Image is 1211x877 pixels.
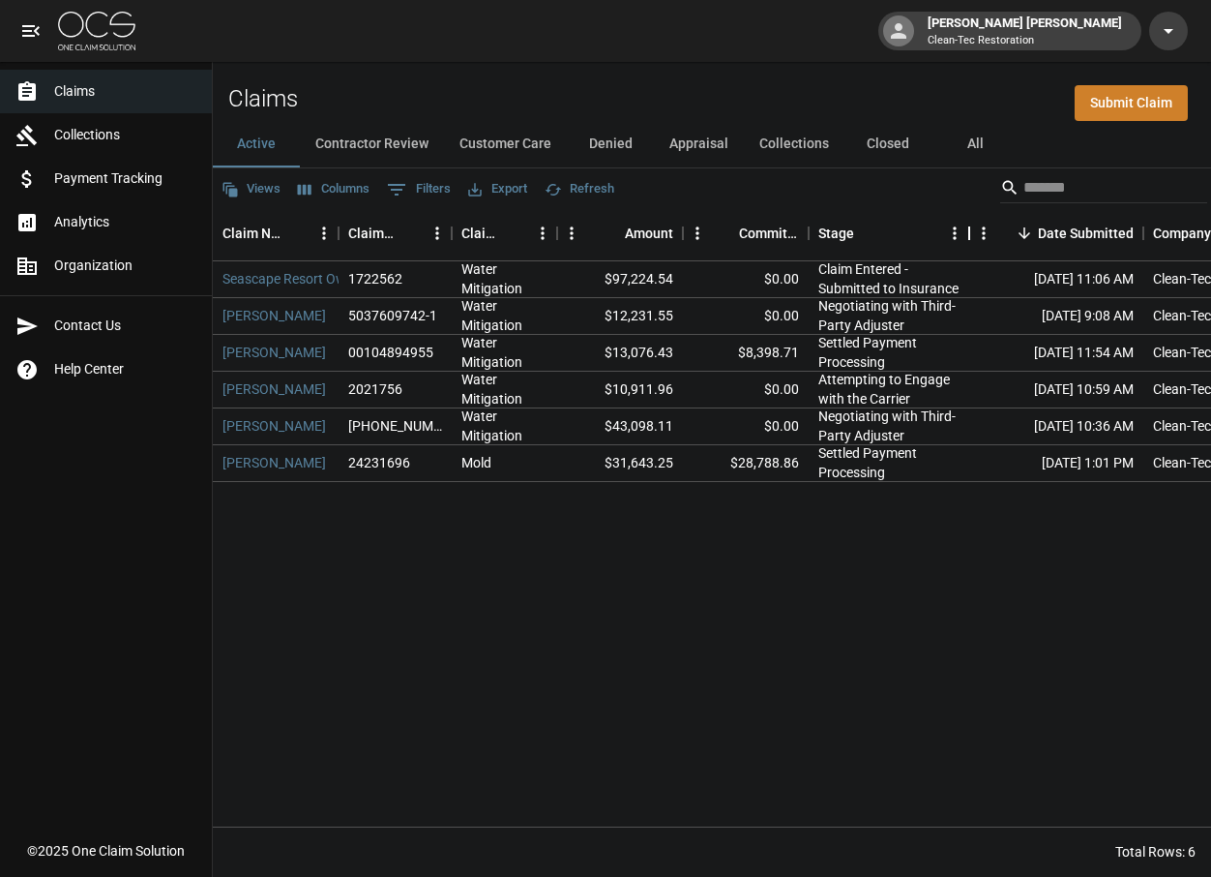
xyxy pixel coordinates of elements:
[540,174,619,204] button: Refresh
[54,168,196,189] span: Payment Tracking
[222,379,326,399] a: [PERSON_NAME]
[348,379,402,399] div: 2021756
[222,453,326,472] a: [PERSON_NAME]
[348,306,437,325] div: 5037609742-1
[683,206,809,260] div: Committed Amount
[969,219,998,248] button: Menu
[809,206,969,260] div: Stage
[567,121,654,167] button: Denied
[683,408,809,445] div: $0.00
[683,335,809,372] div: $8,398.71
[940,219,969,248] button: Menu
[1038,206,1134,260] div: Date Submitted
[969,335,1143,372] div: [DATE] 11:54 AM
[844,121,931,167] button: Closed
[683,298,809,335] div: $0.00
[931,121,1019,167] button: All
[54,125,196,145] span: Collections
[348,206,396,260] div: Claim Number
[348,416,442,436] div: 1006-18-2882
[818,370,960,408] div: Attempting to Engage with the Carrier
[528,219,557,248] button: Menu
[461,333,547,372] div: Water Mitigation
[461,407,547,445] div: Water Mitigation
[54,212,196,232] span: Analytics
[54,316,196,336] span: Contact Us
[293,174,374,204] button: Select columns
[598,220,625,247] button: Sort
[423,219,452,248] button: Menu
[461,296,547,335] div: Water Mitigation
[854,220,881,247] button: Sort
[1075,85,1188,121] a: Submit Claim
[920,14,1130,48] div: [PERSON_NAME] [PERSON_NAME]
[300,121,444,167] button: Contractor Review
[222,343,326,362] a: [PERSON_NAME]
[557,335,683,372] div: $13,076.43
[222,416,326,436] a: [PERSON_NAME]
[1011,220,1038,247] button: Sort
[818,407,960,445] div: Negotiating with Third-Party Adjuster
[557,445,683,482] div: $31,643.25
[282,220,310,247] button: Sort
[712,220,739,247] button: Sort
[683,261,809,298] div: $0.00
[213,121,300,167] button: Active
[348,453,410,472] div: 24231696
[12,12,50,50] button: open drawer
[969,445,1143,482] div: [DATE] 1:01 PM
[969,206,1143,260] div: Date Submitted
[348,269,402,288] div: 1722562
[969,372,1143,408] div: [DATE] 10:59 AM
[557,219,586,248] button: Menu
[818,296,960,335] div: Negotiating with Third-Party Adjuster
[461,370,547,408] div: Water Mitigation
[348,343,433,362] div: 00104894955
[818,443,960,482] div: Settled Payment Processing
[969,408,1143,445] div: [DATE] 10:36 AM
[654,121,744,167] button: Appraisal
[683,219,712,248] button: Menu
[744,121,844,167] button: Collections
[228,85,298,113] h2: Claims
[928,33,1122,49] p: Clean-Tec Restoration
[222,306,326,325] a: [PERSON_NAME]
[625,206,673,260] div: Amount
[452,206,557,260] div: Claim Type
[557,298,683,335] div: $12,231.55
[213,206,339,260] div: Claim Name
[58,12,135,50] img: ocs-logo-white-transparent.png
[396,220,423,247] button: Sort
[818,259,960,298] div: Claim Entered - Submitted to Insurance
[969,261,1143,298] div: [DATE] 11:06 AM
[222,206,282,260] div: Claim Name
[557,372,683,408] div: $10,911.96
[27,841,185,861] div: © 2025 One Claim Solution
[382,174,456,205] button: Show filters
[217,174,285,204] button: Views
[461,206,501,260] div: Claim Type
[739,206,799,260] div: Committed Amount
[54,81,196,102] span: Claims
[557,408,683,445] div: $43,098.11
[54,256,196,276] span: Organization
[54,359,196,379] span: Help Center
[683,372,809,408] div: $0.00
[1000,172,1207,207] div: Search
[969,298,1143,335] div: [DATE] 9:08 AM
[818,206,854,260] div: Stage
[222,269,446,288] a: Seascape Resort Owners Association
[683,445,809,482] div: $28,788.86
[213,121,1211,167] div: dynamic tabs
[557,206,683,260] div: Amount
[461,453,491,472] div: Mold
[339,206,452,260] div: Claim Number
[461,259,547,298] div: Water Mitigation
[557,261,683,298] div: $97,224.54
[501,220,528,247] button: Sort
[1115,842,1196,862] div: Total Rows: 6
[818,333,960,372] div: Settled Payment Processing
[463,174,532,204] button: Export
[444,121,567,167] button: Customer Care
[310,219,339,248] button: Menu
